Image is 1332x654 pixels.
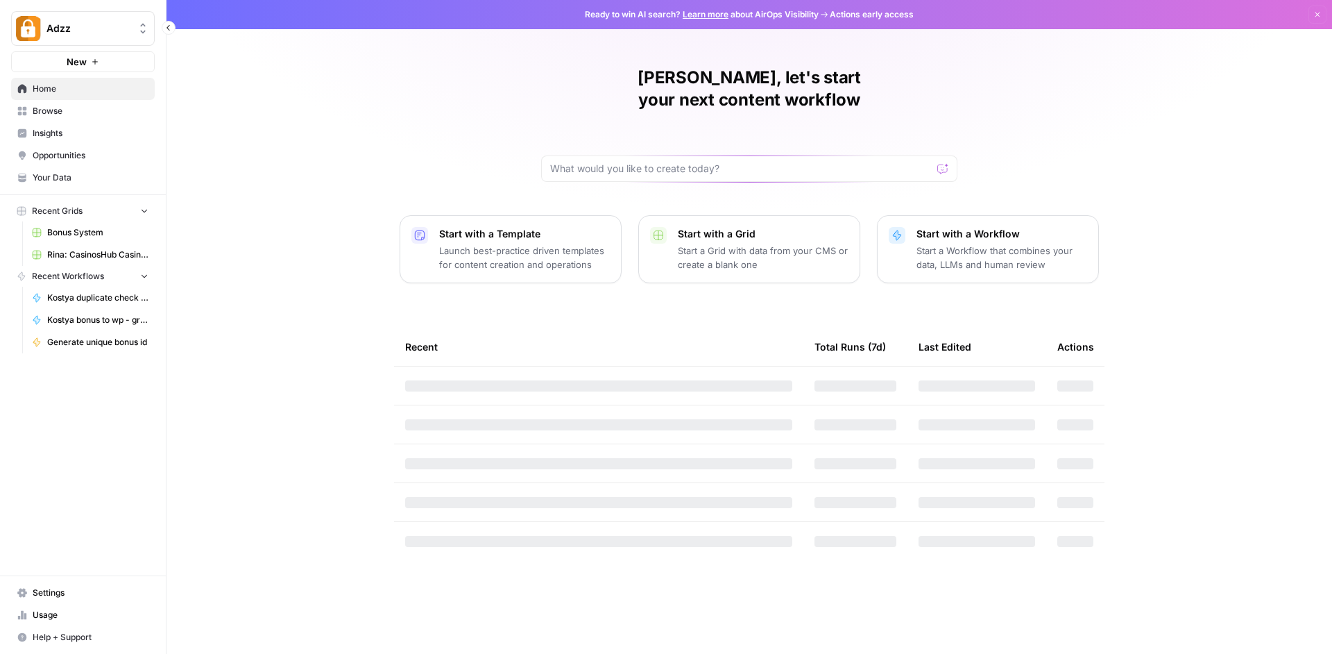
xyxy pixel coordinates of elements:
[439,244,610,271] p: Launch best-practice driven templates for content creation and operations
[47,249,148,261] span: Rina: CasinosHub Casino Reviews
[11,266,155,287] button: Recent Workflows
[405,328,792,366] div: Recent
[32,205,83,217] span: Recent Grids
[11,582,155,604] a: Settings
[919,328,971,366] div: Last Edited
[638,215,860,283] button: Start with a GridStart a Grid with data from your CMS or create a blank one
[26,331,155,353] a: Generate unique bonus id
[47,292,148,304] span: Kostya duplicate check CRM
[11,122,155,144] a: Insights
[550,162,932,176] input: What would you like to create today?
[26,309,155,331] a: Kostya bonus to wp - grid specific
[33,127,148,140] span: Insights
[11,167,155,189] a: Your Data
[1057,328,1094,366] div: Actions
[11,100,155,122] a: Browse
[33,149,148,162] span: Opportunities
[26,287,155,309] a: Kostya duplicate check CRM
[26,221,155,244] a: Bonus System
[33,609,148,621] span: Usage
[47,336,148,349] span: Generate unique bonus id
[678,244,848,271] p: Start a Grid with data from your CMS or create a blank one
[11,51,155,72] button: New
[33,83,148,95] span: Home
[683,9,728,19] a: Learn more
[11,604,155,626] a: Usage
[26,244,155,266] a: Rina: CasinosHub Casino Reviews
[400,215,622,283] button: Start with a TemplateLaunch best-practice driven templates for content creation and operations
[33,587,148,599] span: Settings
[877,215,1099,283] button: Start with a WorkflowStart a Workflow that combines your data, LLMs and human review
[916,244,1087,271] p: Start a Workflow that combines your data, LLMs and human review
[33,171,148,184] span: Your Data
[916,227,1087,241] p: Start with a Workflow
[439,227,610,241] p: Start with a Template
[11,11,155,46] button: Workspace: Adzz
[678,227,848,241] p: Start with a Grid
[11,201,155,221] button: Recent Grids
[16,16,41,41] img: Adzz Logo
[33,631,148,644] span: Help + Support
[32,270,104,283] span: Recent Workflows
[11,144,155,167] a: Opportunities
[33,105,148,117] span: Browse
[11,78,155,100] a: Home
[585,8,819,21] span: Ready to win AI search? about AirOps Visibility
[46,22,130,35] span: Adzz
[47,314,148,326] span: Kostya bonus to wp - grid specific
[67,55,87,69] span: New
[830,8,914,21] span: Actions early access
[11,626,155,648] button: Help + Support
[47,226,148,239] span: Bonus System
[541,67,957,111] h1: [PERSON_NAME], let's start your next content workflow
[814,328,886,366] div: Total Runs (7d)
